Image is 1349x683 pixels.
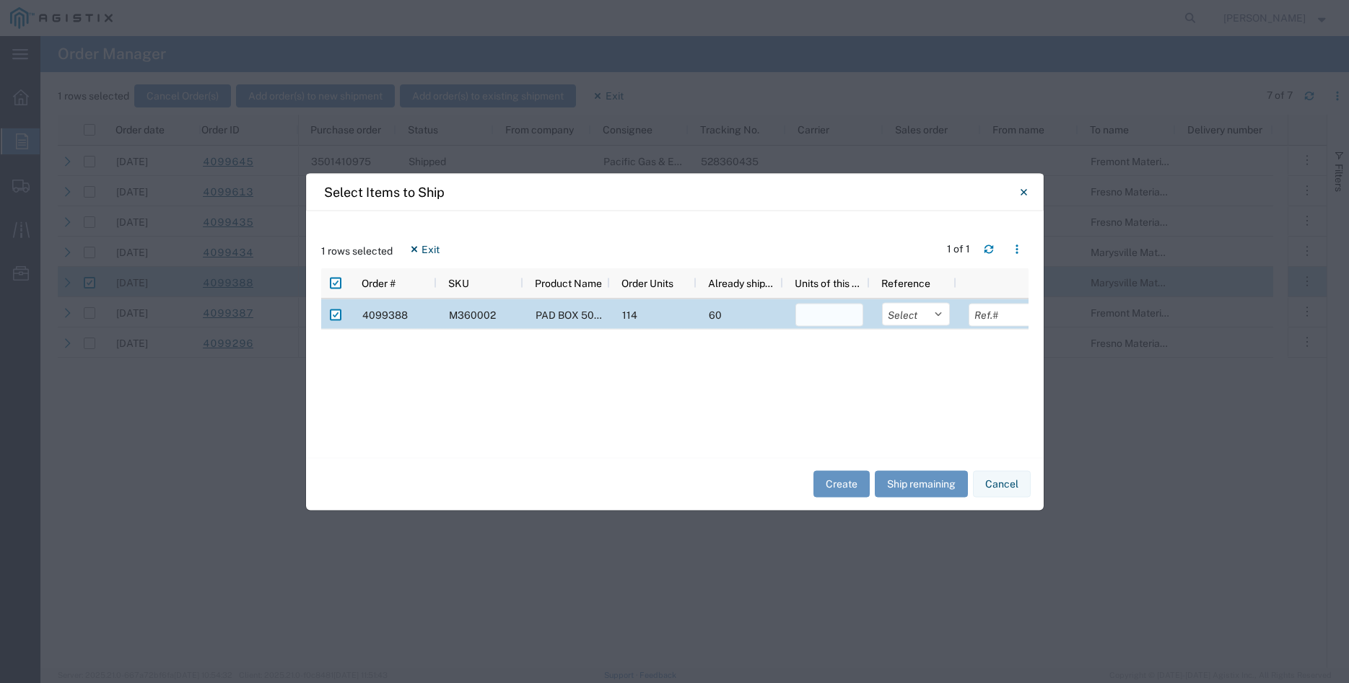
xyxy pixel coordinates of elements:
[321,243,393,258] span: 1 rows selected
[362,277,396,288] span: Order #
[875,471,968,498] button: Ship remaining
[973,471,1031,498] button: Cancel
[398,237,452,260] button: Exit
[449,309,496,320] span: M360002
[708,277,777,288] span: Already shipped
[621,277,673,288] span: Order Units
[969,303,1036,326] input: Ref.#
[813,471,870,498] button: Create
[1010,177,1039,206] button: Close
[535,277,602,288] span: Product Name
[622,309,637,320] span: 114
[709,309,722,320] span: 60
[536,309,720,320] span: PAD BOX 50" X 52" X 18" 2-WIRE XFMR
[795,277,864,288] span: Units of this shipment
[977,237,1000,260] button: Refresh table
[947,242,972,257] div: 1 of 1
[881,277,930,288] span: Reference
[324,182,445,202] h4: Select Items to Ship
[448,277,469,288] span: SKU
[362,309,408,320] span: 4099388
